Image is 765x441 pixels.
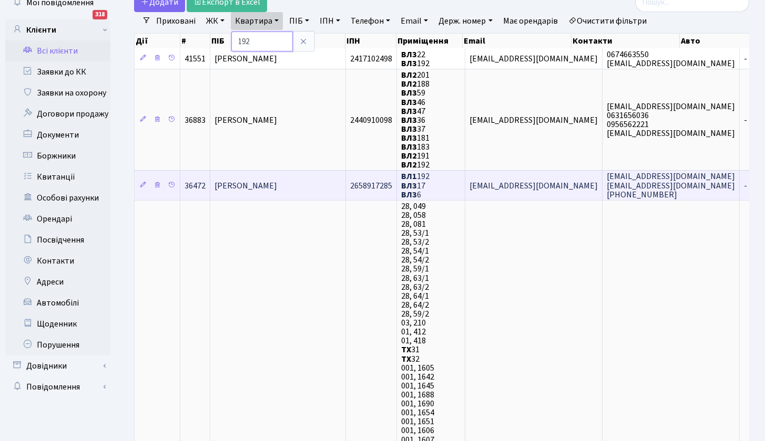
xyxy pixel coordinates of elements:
[5,103,110,124] a: Договори продажу
[401,159,417,171] b: ВЛ2
[5,355,110,376] a: Довідники
[5,292,110,313] a: Автомобілі
[5,250,110,271] a: Контакти
[607,171,735,201] span: [EMAIL_ADDRESS][DOMAIN_NAME] [EMAIL_ADDRESS][DOMAIN_NAME] [PHONE_NUMBER]
[5,334,110,355] a: Порушення
[401,49,430,69] span: 22 192
[185,114,206,126] span: 36883
[315,12,344,30] a: ІПН
[215,180,277,192] span: [PERSON_NAME]
[401,171,430,201] span: 192 17 6
[470,53,598,65] span: [EMAIL_ADDRESS][DOMAIN_NAME]
[401,180,417,192] b: ВЛ3
[180,34,210,48] th: #
[564,12,651,30] a: Очистити фільтри
[470,114,598,126] span: [EMAIL_ADDRESS][DOMAIN_NAME]
[202,12,229,30] a: ЖК
[607,49,735,69] span: 0674663550 [EMAIL_ADDRESS][DOMAIN_NAME]
[5,313,110,334] a: Щоденник
[346,12,394,30] a: Телефон
[401,171,417,183] b: ВЛ1
[5,166,110,187] a: Квитанції
[231,12,283,30] a: Квартира
[135,34,180,48] th: Дії
[215,114,277,126] span: [PERSON_NAME]
[401,189,417,201] b: ВЛ3
[401,123,417,135] b: ВЛ3
[5,19,110,40] a: Клієнти
[499,12,562,30] a: Має орендарів
[401,106,417,117] b: ВЛ3
[5,271,110,292] a: Адреси
[401,97,417,108] b: ВЛ3
[185,53,206,65] span: 41551
[93,10,107,19] div: 318
[5,61,110,82] a: Заявки до КК
[401,49,417,60] b: ВЛ3
[396,12,432,30] a: Email
[401,353,411,365] b: ТХ
[345,34,396,48] th: ІПН
[572,34,680,48] th: Контакти
[401,114,417,126] b: ВЛ3
[396,34,463,48] th: Приміщення
[5,145,110,166] a: Боржники
[744,114,747,126] span: -
[401,132,417,144] b: ВЛ3
[470,180,598,192] span: [EMAIL_ADDRESS][DOMAIN_NAME]
[5,376,110,397] a: Повідомлення
[401,69,430,171] span: 201 188 59 46 47 36 37 181 183 191 192
[401,141,417,153] b: ВЛ3
[463,34,571,48] th: Email
[350,180,392,192] span: 2658917285
[401,69,417,81] b: ВЛ2
[152,12,200,30] a: Приховані
[185,180,206,192] span: 36472
[401,344,411,356] b: ТХ
[744,53,747,65] span: -
[5,40,110,61] a: Всі клієнти
[401,78,417,90] b: ВЛ2
[350,114,392,126] span: 2440910098
[744,180,747,192] span: -
[5,124,110,145] a: Документи
[215,53,277,65] span: [PERSON_NAME]
[285,12,313,30] a: ПІБ
[5,229,110,250] a: Посвідчення
[5,187,110,208] a: Особові рахунки
[401,88,417,99] b: ВЛ3
[210,34,345,48] th: ПІБ
[5,208,110,229] a: Орендарі
[434,12,496,30] a: Держ. номер
[607,101,735,139] span: [EMAIL_ADDRESS][DOMAIN_NAME] 0631656036 0956562221 [EMAIL_ADDRESS][DOMAIN_NAME]
[350,53,392,65] span: 2417102498
[401,58,417,69] b: ВЛ3
[401,150,417,162] b: ВЛ2
[5,82,110,103] a: Заявки на охорону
